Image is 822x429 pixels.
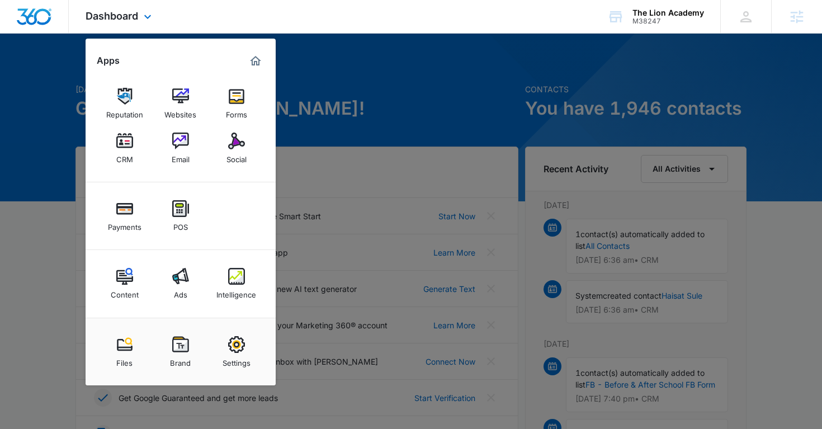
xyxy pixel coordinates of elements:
[223,353,251,367] div: Settings
[103,331,146,373] a: Files
[103,82,146,125] a: Reputation
[215,82,258,125] a: Forms
[247,52,264,70] a: Marketing 360® Dashboard
[173,217,188,232] div: POS
[215,262,258,305] a: Intelligence
[108,217,141,232] div: Payments
[159,195,202,237] a: POS
[216,285,256,299] div: Intelligence
[172,149,190,164] div: Email
[106,105,143,119] div: Reputation
[632,17,704,25] div: account id
[103,127,146,169] a: CRM
[159,82,202,125] a: Websites
[215,331,258,373] a: Settings
[116,149,133,164] div: CRM
[159,262,202,305] a: Ads
[86,10,138,22] span: Dashboard
[632,8,704,17] div: account name
[174,285,187,299] div: Ads
[97,55,120,66] h2: Apps
[164,105,196,119] div: Websites
[215,127,258,169] a: Social
[116,353,133,367] div: Files
[170,353,191,367] div: Brand
[103,195,146,237] a: Payments
[103,262,146,305] a: Content
[226,105,247,119] div: Forms
[159,331,202,373] a: Brand
[111,285,139,299] div: Content
[159,127,202,169] a: Email
[226,149,247,164] div: Social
